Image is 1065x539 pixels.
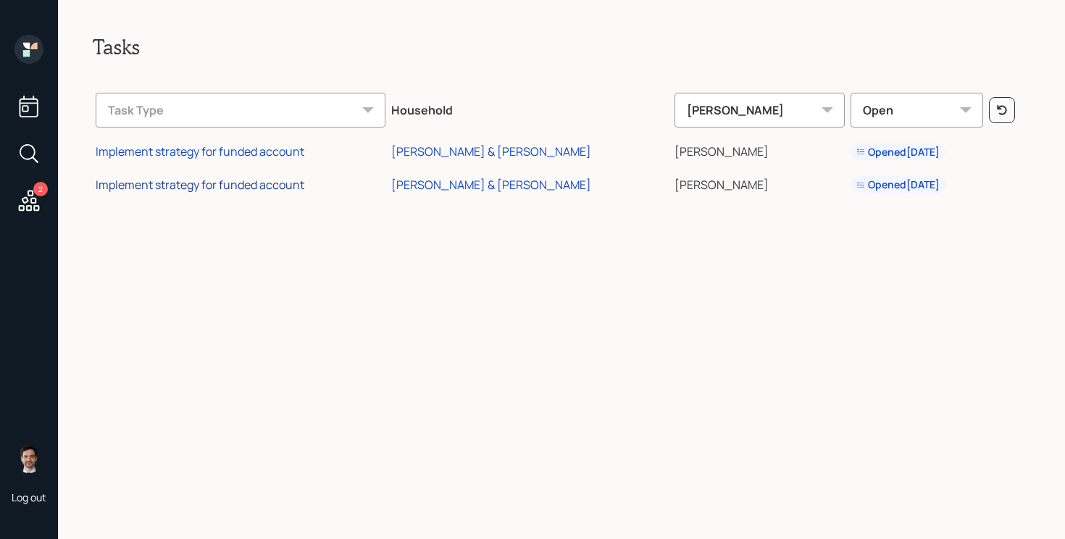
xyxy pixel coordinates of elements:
td: [PERSON_NAME] [672,166,848,199]
div: Implement strategy for funded account [96,143,304,159]
div: Task Type [96,93,385,128]
div: Opened [DATE] [856,177,940,192]
div: [PERSON_NAME] & [PERSON_NAME] [391,177,591,193]
td: [PERSON_NAME] [672,133,848,167]
div: Log out [12,490,46,504]
div: Implement strategy for funded account [96,177,304,193]
th: Household [388,83,672,133]
div: Open [851,93,984,128]
div: [PERSON_NAME] & [PERSON_NAME] [391,143,591,159]
div: 2 [33,182,48,196]
div: [PERSON_NAME] [674,93,845,128]
h2: Tasks [93,35,1030,59]
div: Opened [DATE] [856,145,940,159]
img: jonah-coleman-headshot.png [14,444,43,473]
